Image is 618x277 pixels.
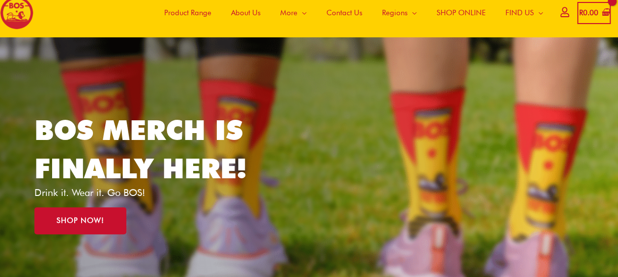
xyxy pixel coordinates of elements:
span: R [579,8,583,17]
bdi: 0.00 [579,8,598,17]
a: BOS MERCH IS FINALLY HERE! [34,113,247,185]
a: SHOP NOW! [34,207,126,234]
p: Drink it. Wear it. Go BOS! [34,188,262,197]
a: View Shopping Cart, empty [577,2,611,24]
span: SHOP NOW! [57,217,104,224]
